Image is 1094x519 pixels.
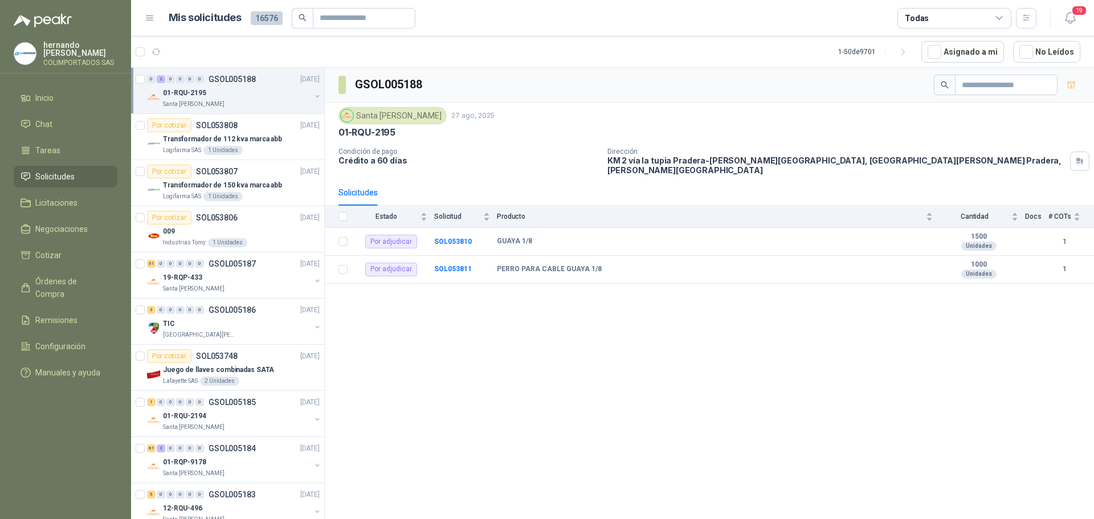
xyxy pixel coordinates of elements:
p: [DATE] [300,120,320,131]
th: # COTs [1048,206,1094,228]
p: [DATE] [300,166,320,177]
p: Logifarma SAS [163,146,201,155]
p: 19-RQP-433 [163,272,202,283]
span: Órdenes de Compra [35,275,107,300]
img: Company Logo [147,183,161,197]
img: Company Logo [147,367,161,381]
div: 51 [147,260,156,268]
div: 0 [176,306,185,314]
p: Crédito a 60 días [338,156,598,165]
p: [GEOGRAPHIC_DATA][PERSON_NAME] [163,330,235,340]
b: 1000 [940,260,1018,269]
a: SOL053810 [434,238,472,246]
img: Company Logo [147,414,161,427]
button: No Leídos [1013,41,1080,63]
div: 0 [195,306,204,314]
p: SOL053807 [196,167,238,175]
img: Company Logo [147,229,161,243]
div: 0 [166,260,175,268]
p: GSOL005185 [209,398,256,406]
div: 1 [147,398,156,406]
p: 01-RQU-2195 [163,88,206,99]
a: 3 0 0 0 0 0 GSOL005186[DATE] Company LogoTIC[GEOGRAPHIC_DATA][PERSON_NAME] [147,303,322,340]
p: 01-RQP-9178 [163,457,206,468]
p: Logifarma SAS [163,192,201,201]
div: 0 [186,306,194,314]
img: Company Logo [14,43,36,64]
p: [DATE] [300,212,320,223]
img: Company Logo [147,91,161,104]
th: Docs [1025,206,1048,228]
div: Por cotizar [147,165,191,178]
p: COLIMPORTADOS SAS [43,59,117,66]
p: 12-RQU-496 [163,503,202,514]
a: Cotizar [14,244,117,266]
div: 0 [176,491,185,498]
span: search [941,81,949,89]
div: 0 [166,306,175,314]
p: Santa [PERSON_NAME] [163,469,224,478]
div: Por adjudicar [365,263,417,276]
div: 2 Unidades [200,377,239,386]
span: Inicio [35,92,54,104]
p: GSOL005184 [209,444,256,452]
img: Company Logo [147,460,161,473]
p: 01-RQU-2194 [163,411,206,422]
div: 0 [166,444,175,452]
p: [DATE] [300,489,320,500]
p: [DATE] [300,397,320,408]
p: GSOL005186 [209,306,256,314]
span: Licitaciones [35,197,77,209]
a: Chat [14,113,117,135]
button: Asignado a mi [921,41,1004,63]
b: 1500 [940,232,1018,242]
a: 61 2 0 0 0 0 GSOL005184[DATE] Company Logo01-RQP-9178Santa [PERSON_NAME] [147,442,322,478]
h3: GSOL005188 [355,76,424,93]
p: SOL053808 [196,121,238,129]
a: Tareas [14,140,117,161]
span: Configuración [35,340,85,353]
div: 1 - 50 de 9701 [838,43,912,61]
h1: Mis solicitudes [169,10,242,26]
div: Unidades [961,269,997,279]
th: Producto [497,206,940,228]
div: 1 Unidades [208,238,247,247]
p: hernando [PERSON_NAME] [43,41,117,57]
span: Tareas [35,144,60,157]
p: [DATE] [300,259,320,269]
div: 0 [186,491,194,498]
p: GSOL005188 [209,75,256,83]
p: Lafayette SAS [163,377,198,386]
a: Remisiones [14,309,117,331]
p: 009 [163,226,175,237]
p: TIC [163,318,175,329]
div: 0 [186,260,194,268]
div: Todas [905,12,929,24]
th: Solicitud [434,206,497,228]
p: Dirección [607,148,1066,156]
div: 0 [157,306,165,314]
p: SOL053748 [196,352,238,360]
span: Negociaciones [35,223,88,235]
p: SOL053806 [196,214,238,222]
a: SOL053811 [434,265,472,273]
p: Santa [PERSON_NAME] [163,284,224,293]
p: [DATE] [300,351,320,362]
span: Solicitudes [35,170,75,183]
a: Órdenes de Compra [14,271,117,305]
a: Configuración [14,336,117,357]
a: Por cotizarSOL053807[DATE] Company LogoTransformador de 150 kva marca abbLogifarma SAS1 Unidades [131,160,324,206]
div: 0 [157,260,165,268]
img: Company Logo [147,275,161,289]
div: 1 Unidades [203,192,243,201]
img: Company Logo [147,137,161,150]
div: 0 [166,75,175,83]
a: Inicio [14,87,117,109]
div: 2 [157,444,165,452]
div: 0 [166,398,175,406]
div: 0 [166,491,175,498]
a: Negociaciones [14,218,117,240]
p: Santa [PERSON_NAME] [163,100,224,109]
a: Por cotizarSOL053808[DATE] Company LogoTransformador de 112 kva marca abbLogifarma SAS1 Unidades [131,114,324,160]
